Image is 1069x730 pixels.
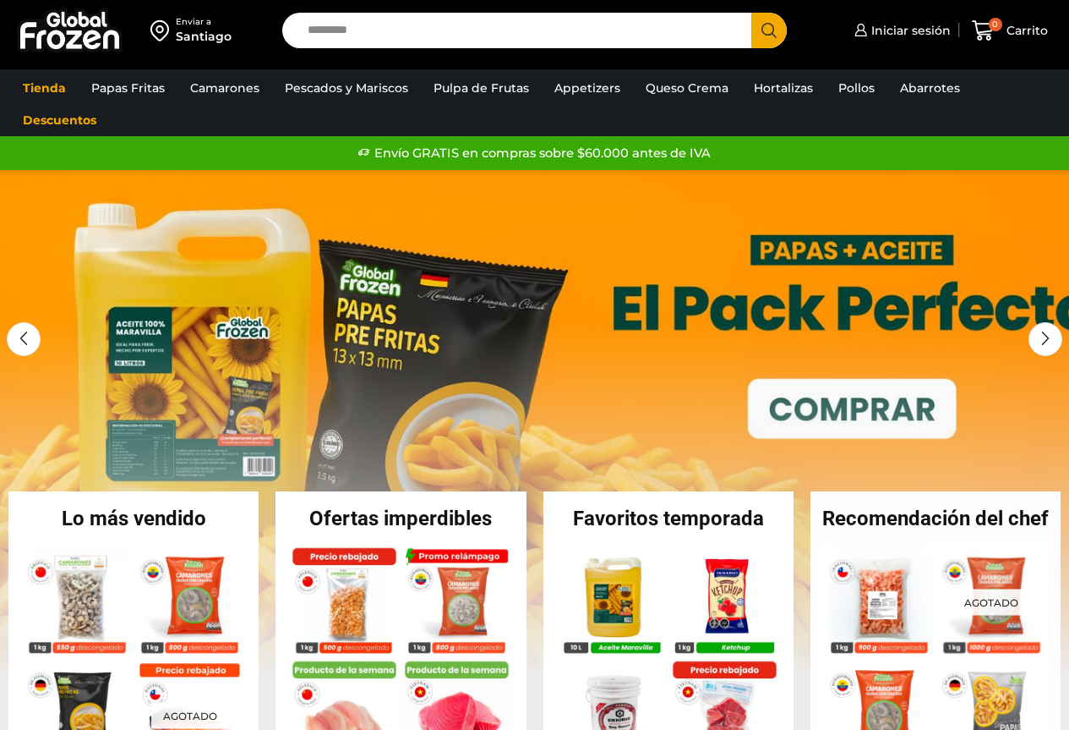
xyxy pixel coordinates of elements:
[176,28,232,45] div: Santiago
[276,72,417,104] a: Pescados y Mariscos
[1002,22,1048,39] span: Carrito
[892,72,968,104] a: Abarrotes
[830,72,883,104] a: Pollos
[1028,322,1062,356] div: Next slide
[151,702,229,728] p: Agotado
[425,72,537,104] a: Pulpa de Frutas
[546,72,629,104] a: Appetizers
[7,322,41,356] div: Previous slide
[14,104,105,136] a: Descuentos
[150,16,176,45] img: address-field-icon.svg
[810,508,1061,529] h2: Recomendación del chef
[83,72,173,104] a: Papas Fritas
[745,72,821,104] a: Hortalizas
[751,13,787,48] button: Search button
[543,508,794,529] h2: Favoritos temporada
[952,589,1030,615] p: Agotado
[275,508,526,529] h2: Ofertas imperdibles
[850,14,951,47] a: Iniciar sesión
[989,18,1002,31] span: 0
[867,22,951,39] span: Iniciar sesión
[637,72,737,104] a: Queso Crema
[968,11,1052,51] a: 0 Carrito
[176,16,232,28] div: Enviar a
[182,72,268,104] a: Camarones
[14,72,74,104] a: Tienda
[8,508,259,529] h2: Lo más vendido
